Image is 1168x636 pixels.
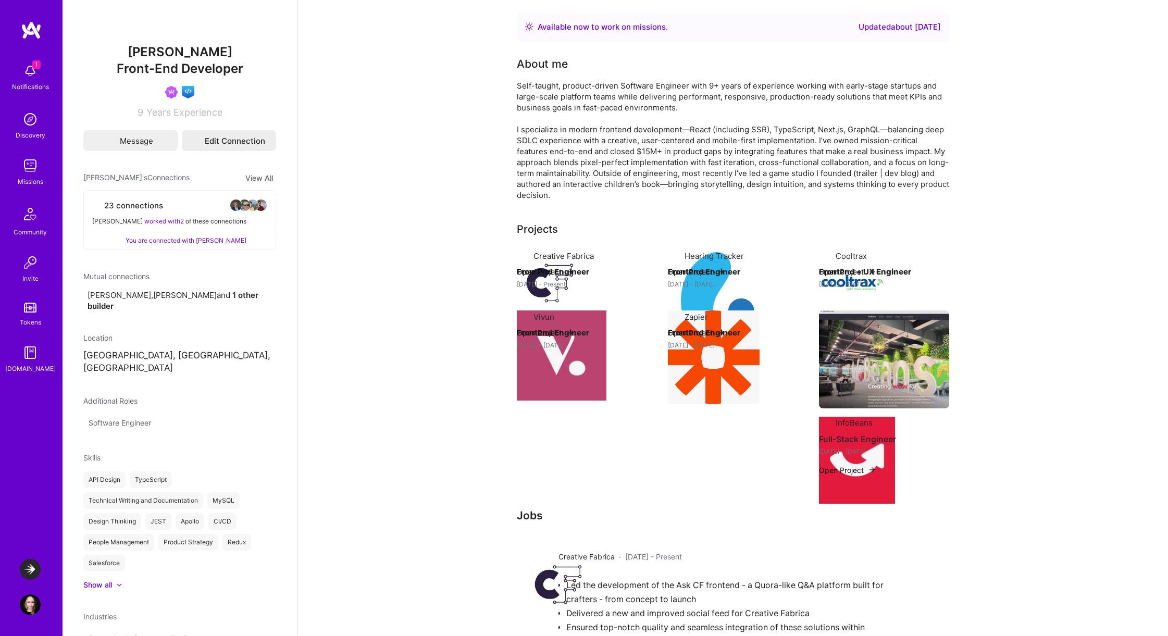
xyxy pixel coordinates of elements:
div: InfoBeans [836,417,873,428]
a: LaunchDarkly: Experimentation Delivery Team [17,559,43,580]
img: arrow-right [566,329,574,337]
button: Open Project [819,266,876,277]
div: Zapier [685,311,708,322]
div: About me [517,56,568,72]
img: Company logo [668,250,770,358]
h3: Jobs [517,509,949,522]
div: [PERSON_NAME] of these connections [92,216,267,227]
img: Company logo [517,310,606,401]
img: Company logo [668,310,760,405]
div: Updated about [DATE] [859,21,941,33]
i: icon ConnectedPositive [113,236,121,245]
img: Company logo [819,250,886,316]
div: [DATE] - Present [517,279,647,290]
button: View All [242,172,276,184]
img: guide book [20,342,41,363]
img: Invite [20,252,41,273]
button: Message [83,130,178,151]
div: MySQL [207,492,240,509]
div: Vivun [533,311,554,322]
img: avatar [238,199,251,211]
img: arrow-right [717,268,725,276]
div: Tokens [20,317,41,328]
div: Notifications [12,81,49,92]
span: [PERSON_NAME] [83,44,276,60]
button: Open Project [819,465,876,476]
button: Open Project [668,327,725,338]
img: Front-end guild [182,86,194,98]
div: [DOMAIN_NAME] [5,363,56,374]
img: teamwork [20,155,41,176]
span: Skills [83,453,101,462]
h4: Full-Stack Engineer [819,432,949,446]
div: Missions [18,176,43,187]
button: Edit Connection [182,130,276,151]
div: Hearing Tracker [685,251,744,261]
button: Open Project [517,266,574,277]
i: icon Collaborator [92,202,100,209]
img: User Avatar [20,594,41,615]
div: Redux [222,534,251,551]
span: Industries [83,612,117,621]
button: Open Project [517,327,574,338]
img: arrow-right [868,268,876,276]
span: worked with 2 [144,217,184,225]
span: 9 [138,107,143,118]
h4: Frontend Engineer [668,326,798,340]
div: Location [83,332,276,343]
div: Discovery [16,130,45,141]
span: Years Experience [146,107,222,118]
div: JEST [145,513,171,530]
div: Cooltrax [836,251,867,261]
div: Creative Fabrica [533,251,594,261]
img: discovery [20,109,41,130]
div: Available now to work on missions . [538,21,668,33]
div: [DATE] - [DATE] [668,279,798,290]
h4: Frontend + UX Engineer [819,265,949,279]
div: Software Engineer [83,415,156,431]
h4: Frontend Engineer [517,265,647,279]
div: Design Thinking [83,513,141,530]
img: bell [20,60,41,81]
span: [PERSON_NAME] , [PERSON_NAME] and [88,290,276,311]
span: Front-End Developer [117,61,243,76]
span: Creative Fabrica [558,551,615,562]
span: Additional Roles [83,396,138,405]
div: Community [14,227,47,238]
img: logo [21,21,42,40]
img: tokens [24,303,36,313]
img: arrow-right [868,466,876,474]
div: Show all [83,580,112,590]
button: Open Project [668,266,725,277]
div: [DATE] - [DATE] [819,446,949,457]
div: Invite [22,273,39,284]
img: Been on Mission [165,86,178,98]
span: 1 [32,60,41,69]
img: Full-Stack Engineer [819,310,949,408]
img: Company logo [819,417,895,504]
img: Availability [525,22,533,31]
img: avatar [230,199,242,211]
span: [PERSON_NAME]'s Connections [83,172,190,184]
div: Product Strategy [158,534,218,551]
div: Apollo [176,513,204,530]
img: arrow-right [717,329,725,337]
a: User Avatar [17,594,43,615]
button: 23 connectionsavataravataravataravatar[PERSON_NAME] worked with2 of these connectionsYou are conn... [83,190,276,250]
img: LaunchDarkly: Experimentation Delivery Team [20,559,41,580]
div: API Design [83,471,126,488]
span: You are connected with [PERSON_NAME] [126,235,246,246]
div: Projects [517,221,558,237]
img: avatar [255,199,267,211]
i: icon Mail [108,137,115,144]
span: Mutual connections [83,271,276,282]
div: TypeScript [130,471,172,488]
div: People Management [83,534,154,551]
img: Company logo [525,551,592,618]
img: arrow-right [566,268,574,276]
div: [DATE] - [DATE] [819,279,949,290]
img: avatar [246,199,259,211]
div: [DATE] - [DATE] [668,340,798,351]
div: Self-taught, product-driven Software Engineer with 9+ years of experience working with early-stag... [517,80,949,201]
img: Company logo [517,250,583,316]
